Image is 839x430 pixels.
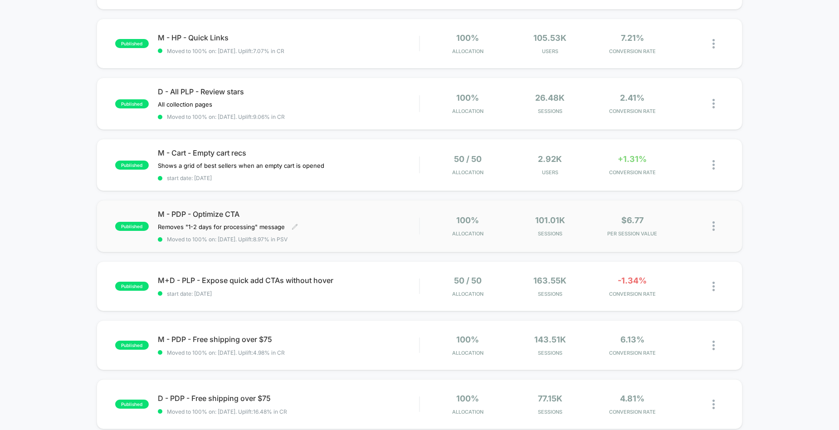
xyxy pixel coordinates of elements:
[158,276,419,285] span: M+D - PLP - Expose quick add CTAs without hover
[511,108,589,114] span: Sessions
[620,394,644,403] span: 4.81%
[533,33,566,43] span: 105.53k
[712,221,715,231] img: close
[158,162,324,169] span: Shows a grid of best sellers when an empty cart is opened
[452,108,483,114] span: Allocation
[158,223,285,230] span: Removes "1-2 days for processing" message
[511,230,589,237] span: Sessions
[535,93,565,103] span: 26.48k
[593,409,671,415] span: CONVERSION RATE
[511,409,589,415] span: Sessions
[158,394,419,403] span: D - PDP - Free shipping over $75
[158,290,419,297] span: start date: [DATE]
[593,350,671,356] span: CONVERSION RATE
[454,276,482,285] span: 50 / 50
[452,230,483,237] span: Allocation
[167,48,284,54] span: Moved to 100% on: [DATE] . Uplift: 7.07% in CR
[167,349,285,356] span: Moved to 100% on: [DATE] . Uplift: 4.98% in CR
[620,335,644,344] span: 6.13%
[158,33,419,42] span: M - HP - Quick Links
[535,215,565,225] span: 101.01k
[167,236,288,243] span: Moved to 100% on: [DATE] . Uplift: 8.97% in PSV
[115,282,149,291] span: published
[452,48,483,54] span: Allocation
[454,154,482,164] span: 50 / 50
[712,39,715,49] img: close
[158,87,419,96] span: D - All PLP - Review stars
[538,154,562,164] span: 2.92k
[620,93,644,103] span: 2.41%
[593,169,671,176] span: CONVERSION RATE
[456,215,479,225] span: 100%
[618,154,647,164] span: +1.31%
[593,48,671,54] span: CONVERSION RATE
[158,175,419,181] span: start date: [DATE]
[621,215,644,225] span: $6.77
[158,101,212,108] span: All collection pages
[115,400,149,409] span: published
[452,409,483,415] span: Allocation
[534,335,566,344] span: 143.51k
[621,33,644,43] span: 7.21%
[593,291,671,297] span: CONVERSION RATE
[115,341,149,350] span: published
[712,341,715,350] img: close
[115,222,149,231] span: published
[456,33,479,43] span: 100%
[167,113,285,120] span: Moved to 100% on: [DATE] . Uplift: 9.06% in CR
[158,148,419,157] span: M - Cart - Empty cart recs
[511,291,589,297] span: Sessions
[511,48,589,54] span: Users
[712,99,715,108] img: close
[115,161,149,170] span: published
[452,350,483,356] span: Allocation
[456,335,479,344] span: 100%
[115,39,149,48] span: published
[456,93,479,103] span: 100%
[456,394,479,403] span: 100%
[538,394,562,403] span: 77.15k
[533,276,566,285] span: 163.55k
[452,291,483,297] span: Allocation
[712,400,715,409] img: close
[593,108,671,114] span: CONVERSION RATE
[618,276,647,285] span: -1.34%
[511,350,589,356] span: Sessions
[158,335,419,344] span: M - PDP - Free shipping over $75
[593,230,671,237] span: PER SESSION VALUE
[158,210,419,219] span: M - PDP - Optimize CTA
[115,99,149,108] span: published
[452,169,483,176] span: Allocation
[712,160,715,170] img: close
[167,408,287,415] span: Moved to 100% on: [DATE] . Uplift: 16.48% in CR
[511,169,589,176] span: Users
[712,282,715,291] img: close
